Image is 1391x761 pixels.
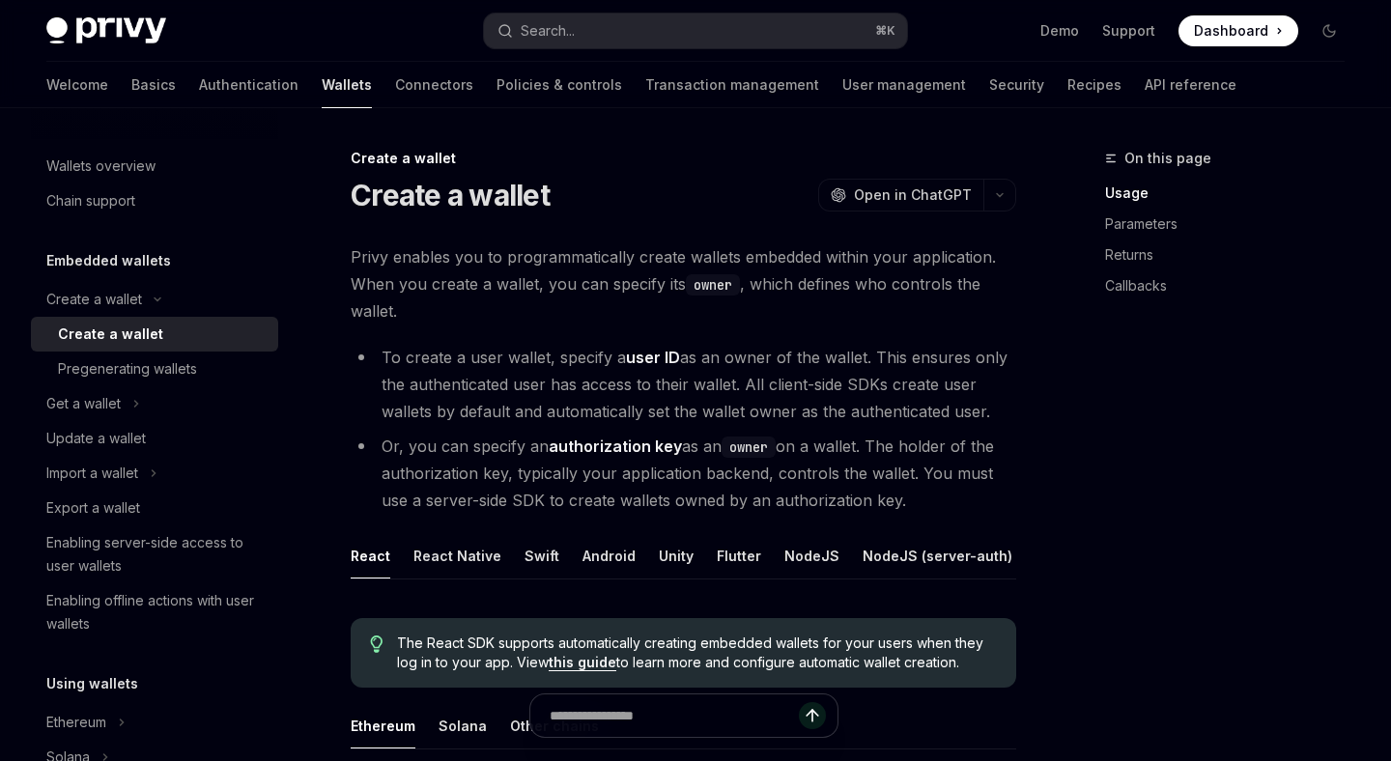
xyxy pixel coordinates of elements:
a: Wallets [322,62,372,108]
div: Ethereum [46,711,106,734]
div: Wallets overview [46,155,156,178]
button: Open in ChatGPT [818,179,983,211]
button: Swift [525,533,559,578]
a: Enabling offline actions with user wallets [31,583,278,641]
a: this guide [549,654,616,671]
a: Returns [1105,240,1360,270]
div: Export a wallet [46,496,140,520]
div: Enabling server-side access to user wallets [46,531,267,578]
code: owner [686,274,740,296]
strong: authorization key [549,437,682,456]
a: Recipes [1067,62,1121,108]
a: Policies & controls [497,62,622,108]
div: Create a wallet [58,323,163,346]
li: Or, you can specify an as an on a wallet. The holder of the authorization key, typically your app... [351,433,1016,514]
button: Toggle dark mode [1314,15,1345,46]
a: Connectors [395,62,473,108]
strong: user ID [626,348,680,367]
a: Update a wallet [31,421,278,456]
div: Update a wallet [46,427,146,450]
li: To create a user wallet, specify a as an owner of the wallet. This ensures only the authenticated... [351,344,1016,425]
a: Support [1102,21,1155,41]
div: Search... [521,19,575,42]
h5: Using wallets [46,672,138,695]
button: React [351,533,390,578]
a: Create a wallet [31,317,278,352]
h5: Embedded wallets [46,249,171,272]
button: React Native [413,533,501,578]
div: Enabling offline actions with user wallets [46,589,267,635]
a: Parameters [1105,209,1360,240]
a: Demo [1040,21,1079,41]
button: Android [582,533,636,578]
a: Security [989,62,1044,108]
button: Unity [659,533,694,578]
button: NodeJS [784,533,839,578]
img: dark logo [46,17,166,44]
div: Create a wallet [46,288,142,311]
svg: Tip [370,635,383,653]
span: On this page [1124,147,1211,170]
div: Create a wallet [351,149,1016,168]
span: Privy enables you to programmatically create wallets embedded within your application. When you c... [351,243,1016,324]
div: Get a wallet [46,392,121,415]
div: Pregenerating wallets [58,357,197,380]
a: Wallets overview [31,149,278,183]
a: Usage [1105,178,1360,209]
a: Pregenerating wallets [31,352,278,386]
a: Authentication [199,62,298,108]
button: NodeJS (server-auth) [863,533,1012,578]
button: Flutter [717,533,761,578]
a: Welcome [46,62,108,108]
a: User management [842,62,966,108]
span: The React SDK supports automatically creating embedded wallets for your users when they log in to... [397,634,997,672]
a: Enabling server-side access to user wallets [31,525,278,583]
a: Basics [131,62,176,108]
a: Transaction management [645,62,819,108]
span: ⌘ K [875,23,895,39]
button: Search...⌘K [484,14,906,48]
a: Dashboard [1178,15,1298,46]
div: Import a wallet [46,462,138,485]
a: Callbacks [1105,270,1360,301]
span: Open in ChatGPT [854,185,972,205]
div: Chain support [46,189,135,212]
code: owner [722,437,776,458]
a: Export a wallet [31,491,278,525]
span: Dashboard [1194,21,1268,41]
h1: Create a wallet [351,178,550,212]
button: Send message [799,702,826,729]
a: API reference [1145,62,1236,108]
a: Chain support [31,183,278,218]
